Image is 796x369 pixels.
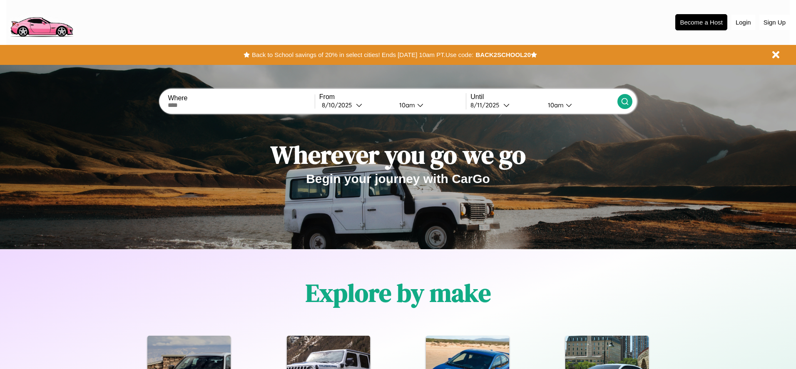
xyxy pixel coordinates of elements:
label: Where [168,94,314,102]
button: Login [731,15,755,30]
label: Until [470,93,617,101]
div: 8 / 11 / 2025 [470,101,503,109]
button: 8/10/2025 [319,101,393,109]
button: Become a Host [675,14,727,30]
label: From [319,93,466,101]
h1: Explore by make [306,276,491,310]
button: Back to School savings of 20% in select cities! Ends [DATE] 10am PT.Use code: [250,49,475,61]
button: 10am [541,101,617,109]
button: Sign Up [759,15,790,30]
div: 10am [544,101,566,109]
div: 10am [395,101,417,109]
img: logo [6,4,77,39]
b: BACK2SCHOOL20 [475,51,531,58]
div: 8 / 10 / 2025 [322,101,356,109]
button: 10am [393,101,466,109]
